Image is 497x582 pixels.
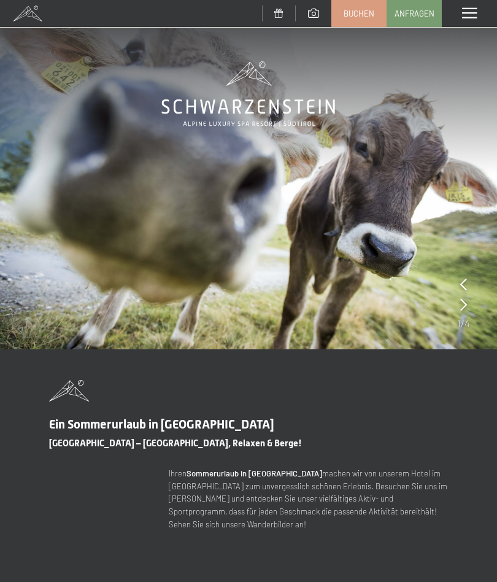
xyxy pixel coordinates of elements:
p: Ihren machen wir von unserem Hotel im [GEOGRAPHIC_DATA] zum unvergesslich schönen Erlebnis. Besuc... [169,467,448,531]
span: [GEOGRAPHIC_DATA] – [GEOGRAPHIC_DATA], Relaxen & Berge! [49,438,302,449]
span: 4 [464,317,469,330]
strong: Sommerurlaub in [GEOGRAPHIC_DATA] [187,468,322,478]
span: Ein Sommerurlaub in [GEOGRAPHIC_DATA] [49,417,274,432]
a: Buchen [332,1,386,26]
span: Anfragen [395,8,434,19]
span: / [461,317,464,330]
span: Buchen [344,8,374,19]
a: Anfragen [387,1,441,26]
span: 1 [457,317,461,330]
